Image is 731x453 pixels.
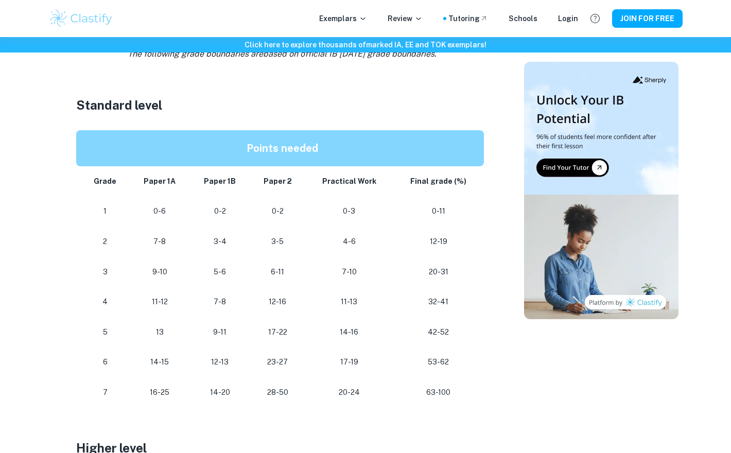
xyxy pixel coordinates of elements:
p: 14-15 [138,355,182,369]
p: 3-4 [198,235,242,249]
p: 11-13 [314,295,385,309]
strong: Practical Work [322,177,376,185]
p: 7 [89,386,121,399]
strong: Final grade (%) [410,177,466,185]
p: 32-41 [401,295,476,309]
p: 20-31 [401,265,476,279]
p: 12-16 [258,295,297,309]
p: 23-27 [258,355,297,369]
strong: Paper 1A [144,177,176,185]
p: Exemplars [319,13,367,24]
strong: Paper 2 [264,177,292,185]
p: 42-52 [401,325,476,339]
a: Schools [509,13,537,24]
p: 5 [89,325,121,339]
p: 9-11 [198,325,242,339]
button: JOIN FOR FREE [612,9,683,28]
span: based on official IB [DATE] grade boundaries. [263,49,437,59]
p: 2 [89,235,121,249]
strong: Points needed [247,142,318,154]
p: 16-25 [138,386,182,399]
p: 6-11 [258,265,297,279]
a: Login [558,13,578,24]
p: 11-12 [138,295,182,309]
strong: Paper 1B [204,177,236,185]
p: 4-6 [314,235,385,249]
p: 12-13 [198,355,242,369]
p: 7-8 [138,235,182,249]
img: Clastify logo [48,8,114,29]
p: 14-16 [314,325,385,339]
p: 1 [89,204,121,218]
button: Help and Feedback [586,10,604,27]
p: 17-19 [314,355,385,369]
p: 0-11 [401,204,476,218]
p: 4 [89,295,121,309]
i: The following grade boundaries are [128,49,437,59]
p: 53-62 [401,355,476,369]
p: 7-10 [314,265,385,279]
p: 0-6 [138,204,182,218]
p: 0-3 [314,204,385,218]
p: 28-50 [258,386,297,399]
p: 13 [138,325,182,339]
p: 12-19 [401,235,476,249]
p: 17-22 [258,325,297,339]
h3: Standard level [76,96,488,114]
p: 3-5 [258,235,297,249]
p: 7-8 [198,295,242,309]
p: 9-10 [138,265,182,279]
p: 5-6 [198,265,242,279]
p: 14-20 [198,386,242,399]
p: 20-24 [314,386,385,399]
img: Thumbnail [524,62,678,319]
p: 0-2 [198,204,242,218]
p: 0-2 [258,204,297,218]
p: Review [388,13,423,24]
p: 3 [89,265,121,279]
a: Tutoring [448,13,488,24]
p: 6 [89,355,121,369]
h6: Click here to explore thousands of marked IA, EE and TOK exemplars ! [2,39,729,50]
strong: Grade [94,177,116,185]
p: 63-100 [401,386,476,399]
